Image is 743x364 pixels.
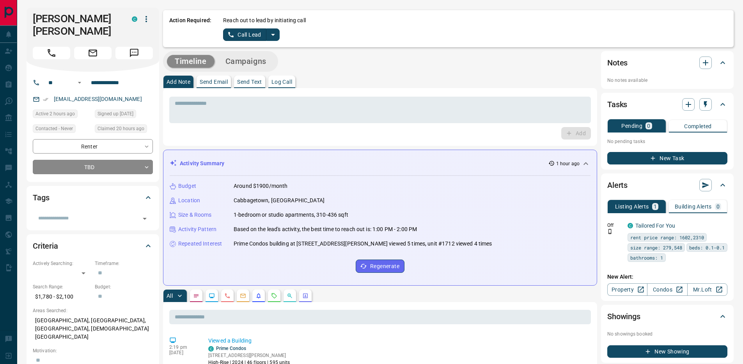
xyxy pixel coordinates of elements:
[167,79,190,85] p: Add Note
[271,293,277,299] svg: Requests
[75,78,84,87] button: Open
[223,16,306,25] p: Reach out to lead by initiating call
[654,204,657,209] p: 1
[234,182,287,190] p: Around $1900/month
[209,293,215,299] svg: Lead Browsing Activity
[218,55,274,68] button: Campaigns
[208,337,588,345] p: Viewed a Building
[33,237,153,255] div: Criteria
[43,97,48,102] svg: Email Verified
[556,160,580,167] p: 1 hour ago
[193,293,199,299] svg: Notes
[356,260,404,273] button: Regenerate
[607,283,647,296] a: Property
[684,124,712,129] p: Completed
[607,152,727,164] button: New Task
[95,124,153,135] div: Tue Oct 14 2025
[95,110,153,120] div: Tue Oct 14 2025
[607,98,627,111] h2: Tasks
[139,213,150,224] button: Open
[607,95,727,114] div: Tasks
[607,179,628,191] h2: Alerts
[607,222,623,229] p: Off
[630,254,663,262] span: bathrooms: 1
[208,352,290,359] p: [STREET_ADDRESS][PERSON_NAME]
[178,211,212,219] p: Size & Rooms
[169,345,197,350] p: 2:19 pm
[607,229,613,234] svg: Push Notification Only
[115,47,153,59] span: Message
[33,47,70,59] span: Call
[647,283,687,296] a: Condos
[675,204,712,209] p: Building Alerts
[167,55,215,68] button: Timeline
[35,110,75,118] span: Active 2 hours ago
[607,273,727,281] p: New Alert:
[240,293,246,299] svg: Emails
[607,176,727,194] div: Alerts
[33,283,91,290] p: Search Range:
[647,123,650,129] p: 0
[33,260,91,267] p: Actively Searching:
[628,223,633,228] div: condos.ca
[178,225,216,233] p: Activity Pattern
[607,136,727,147] p: No pending tasks
[33,314,153,343] p: [GEOGRAPHIC_DATA], [GEOGRAPHIC_DATA], [GEOGRAPHIC_DATA], [DEMOGRAPHIC_DATA][GEOGRAPHIC_DATA]
[255,293,262,299] svg: Listing Alerts
[170,156,590,171] div: Activity Summary1 hour ago
[178,196,200,205] p: Location
[54,96,142,102] a: [EMAIL_ADDRESS][DOMAIN_NAME]
[33,139,153,154] div: Renter
[33,307,153,314] p: Areas Searched:
[237,79,262,85] p: Send Text
[33,110,91,120] div: Wed Oct 15 2025
[167,293,173,299] p: All
[95,260,153,267] p: Timeframe:
[223,28,280,41] div: split button
[33,290,91,303] p: $1,780 - $2,100
[687,283,727,296] a: Mr.Loft
[169,350,197,355] p: [DATE]
[33,191,49,204] h2: Tags
[216,346,246,351] a: Prime Condos
[98,125,144,133] span: Claimed 20 hours ago
[234,211,348,219] p: 1-bedroom or studio apartments, 310-436 sqft
[621,123,642,129] p: Pending
[33,188,153,207] div: Tags
[35,125,73,133] span: Contacted - Never
[74,47,112,59] span: Email
[223,28,266,41] button: Call Lead
[200,79,228,85] p: Send Email
[169,16,211,41] p: Action Required:
[615,204,649,209] p: Listing Alerts
[607,77,727,84] p: No notes available
[716,204,720,209] p: 0
[33,160,153,174] div: TBD
[178,182,196,190] p: Budget
[630,233,704,241] span: rent price range: 1602,2310
[635,223,675,229] a: Tailored For You
[132,16,137,22] div: condos.ca
[33,240,58,252] h2: Criteria
[208,346,214,352] div: condos.ca
[607,57,628,69] h2: Notes
[33,347,153,354] p: Motivation:
[607,53,727,72] div: Notes
[234,196,325,205] p: Cabbagetown, [GEOGRAPHIC_DATA]
[271,79,292,85] p: Log Call
[287,293,293,299] svg: Opportunities
[302,293,309,299] svg: Agent Actions
[607,330,727,337] p: No showings booked
[98,110,133,118] span: Signed up [DATE]
[607,307,727,326] div: Showings
[630,244,682,251] span: size range: 279,548
[234,225,417,233] p: Based on the lead's activity, the best time to reach out is: 1:00 PM - 2:00 PM
[607,345,727,358] button: New Showing
[224,293,231,299] svg: Calls
[33,12,120,37] h1: [PERSON_NAME] [PERSON_NAME]
[234,240,492,248] p: Prime Condos building at [STREET_ADDRESS][PERSON_NAME] viewed 5 times, unit #1712 viewed 4 times
[178,240,222,248] p: Repeated Interest
[607,310,640,323] h2: Showings
[180,159,224,168] p: Activity Summary
[95,283,153,290] p: Budget:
